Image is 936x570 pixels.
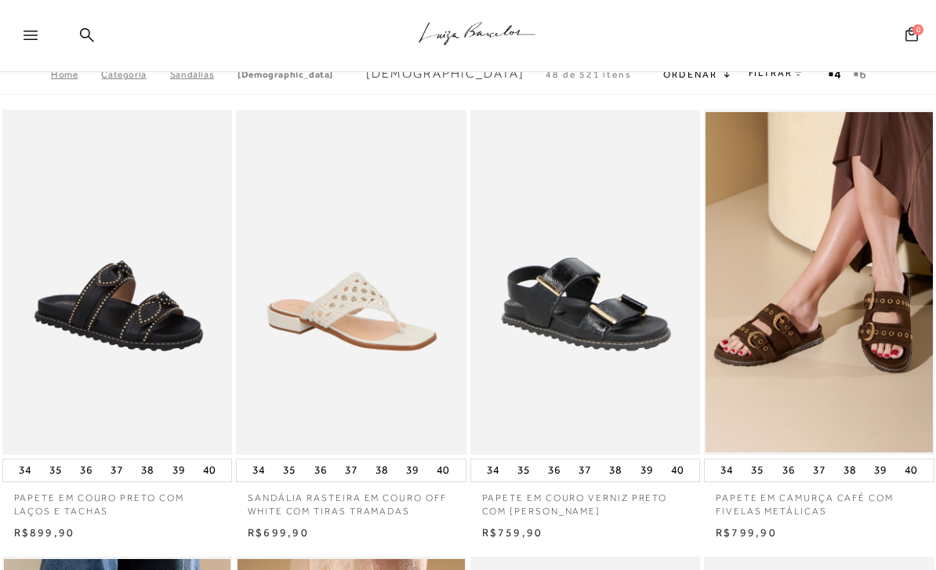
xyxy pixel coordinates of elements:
[401,459,423,481] button: 39
[4,112,231,452] img: PAPETE EM COURO PRETO COM LAÇOS E TACHAS
[604,459,626,481] button: 38
[666,459,688,481] button: 40
[248,459,270,481] button: 34
[198,459,220,481] button: 40
[900,459,922,481] button: 40
[238,112,465,452] img: SANDÁLIA RASTEIRA EM COURO OFF WHITE COM TIRAS TRAMADAS
[101,69,169,80] a: Categoria
[482,526,543,539] span: R$759,90
[75,459,97,481] button: 36
[749,67,804,78] a: FILTRAR
[839,459,861,481] button: 38
[278,459,300,481] button: 35
[470,482,701,518] a: PAPETE EM COURO VERNIZ PRETO COM [PERSON_NAME]
[716,526,777,539] span: R$799,90
[513,459,535,481] button: 35
[136,459,158,481] button: 38
[366,67,524,81] span: [DEMOGRAPHIC_DATA]
[248,526,309,539] span: R$699,90
[170,69,238,80] a: SANDÁLIAS
[432,459,454,481] button: 40
[2,482,233,518] a: PAPETE EM COURO PRETO COM LAÇOS E TACHAS
[472,112,699,452] img: PAPETE EM COURO VERNIZ PRETO COM SOLADO TRATORADO
[45,459,67,481] button: 35
[574,459,596,481] button: 37
[4,112,231,452] a: PAPETE EM COURO PRETO COM LAÇOS E TACHAS PAPETE EM COURO PRETO COM LAÇOS E TACHAS
[371,459,393,481] button: 38
[778,459,800,481] button: 36
[310,459,332,481] button: 36
[706,112,933,452] a: PAPETE EM CAMURÇA CAFÉ COM FIVELAS METÁLICAS PAPETE EM CAMURÇA CAFÉ COM FIVELAS METÁLICAS
[912,24,923,35] span: 0
[704,482,934,518] a: PAPETE EM CAMURÇA CAFÉ COM FIVELAS METÁLICAS
[808,459,830,481] button: 37
[340,459,362,481] button: 37
[472,112,699,452] a: PAPETE EM COURO VERNIZ PRETO COM SOLADO TRATORADO PAPETE EM COURO VERNIZ PRETO COM SOLADO TRATORADO
[238,112,465,452] a: SANDÁLIA RASTEIRA EM COURO OFF WHITE COM TIRAS TRAMADAS SANDÁLIA RASTEIRA EM COURO OFF WHITE COM ...
[543,459,565,481] button: 36
[14,526,75,539] span: R$899,90
[168,459,190,481] button: 39
[746,459,768,481] button: 35
[716,459,738,481] button: 34
[663,69,717,80] span: Ordenar
[236,482,466,518] a: SANDÁLIA RASTEIRA EM COURO OFF WHITE COM TIRAS TRAMADAS
[14,459,36,481] button: 34
[482,459,504,481] button: 34
[51,69,101,80] a: Home
[636,459,658,481] button: 39
[869,459,891,481] button: 39
[238,69,333,80] a: [DEMOGRAPHIC_DATA]
[849,64,871,85] button: gridText6Desc
[824,64,846,85] button: Mostrar 4 produtos por linha
[546,69,632,80] span: 48 de 521 itens
[901,26,923,47] button: 0
[706,112,933,452] img: PAPETE EM CAMURÇA CAFÉ COM FIVELAS METÁLICAS
[106,459,128,481] button: 37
